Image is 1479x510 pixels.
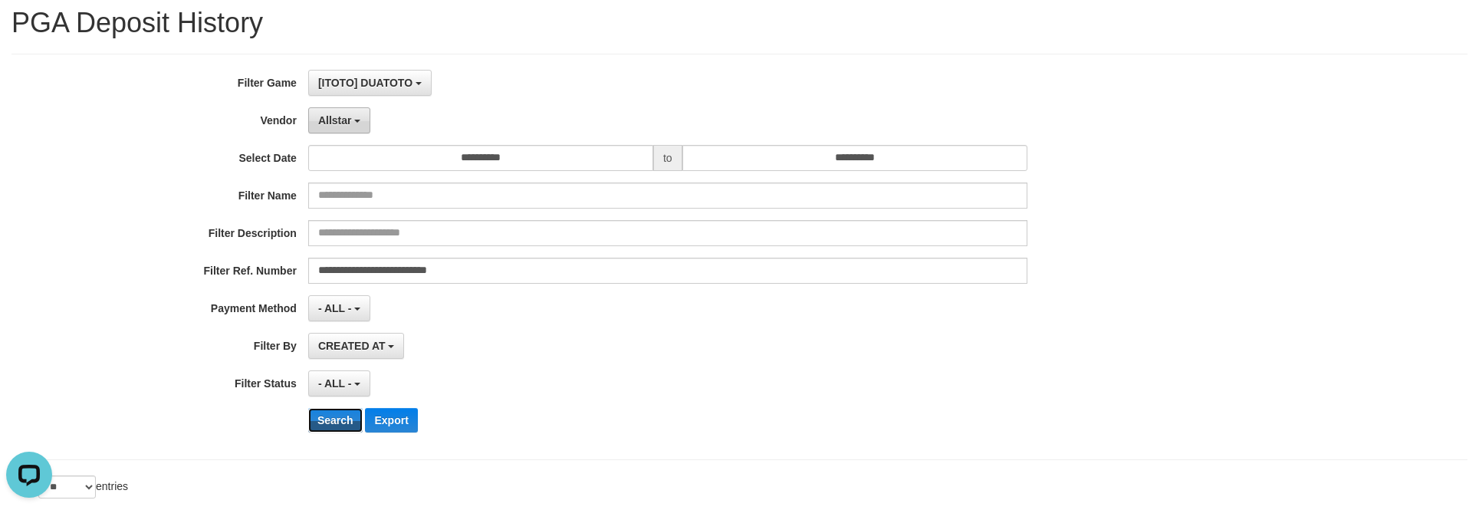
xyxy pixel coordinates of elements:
span: to [653,145,682,171]
button: - ALL - [308,295,370,321]
label: Show entries [12,475,128,498]
button: Export [365,408,417,433]
button: CREATED AT [308,333,405,359]
button: Allstar [308,107,370,133]
button: Search [308,408,363,433]
button: Open LiveChat chat widget [6,6,52,52]
span: - ALL - [318,377,352,390]
select: Showentries [38,475,96,498]
span: - ALL - [318,302,352,314]
button: [ITOTO] DUATOTO [308,70,432,96]
span: CREATED AT [318,340,386,352]
h1: PGA Deposit History [12,8,1467,38]
span: [ITOTO] DUATOTO [318,77,412,89]
span: Allstar [318,114,352,127]
button: - ALL - [308,370,370,396]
